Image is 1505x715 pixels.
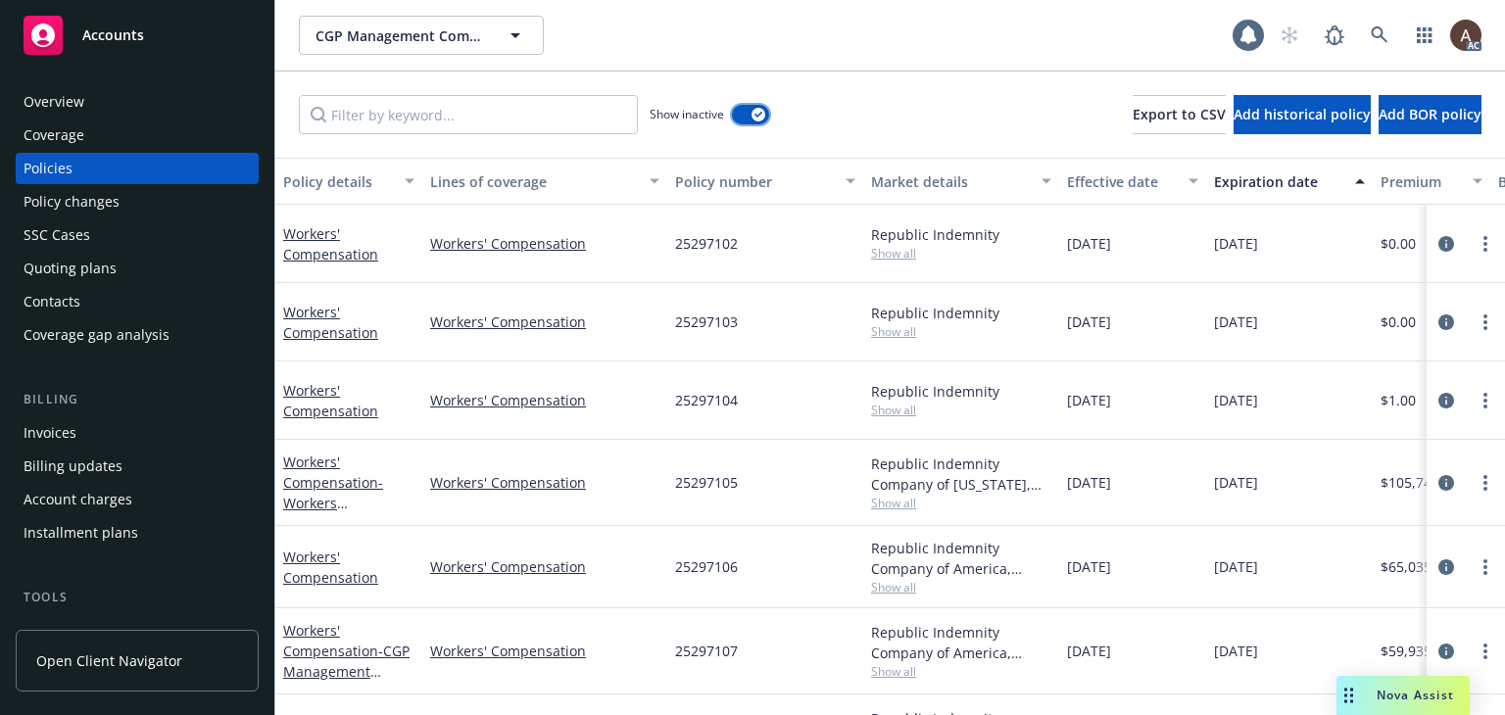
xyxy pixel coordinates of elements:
a: Workers' Compensation [283,548,378,587]
a: Contacts [16,286,259,317]
a: circleInformation [1434,471,1458,495]
div: Premium [1381,171,1461,192]
div: Policy details [283,171,393,192]
button: Policy number [667,158,863,205]
button: Policy details [275,158,422,205]
span: Add historical policy [1234,105,1371,123]
div: SSC Cases [24,219,90,251]
a: Overview [16,86,259,118]
span: [DATE] [1214,311,1258,332]
a: Workers' Compensation [283,453,383,533]
a: Workers' Compensation [283,381,378,420]
input: Filter by keyword... [299,95,638,134]
span: [DATE] [1214,390,1258,410]
div: Policy changes [24,186,120,217]
div: Quoting plans [24,253,117,284]
a: more [1474,310,1497,334]
button: Expiration date [1206,158,1373,205]
a: Policy changes [16,186,259,217]
div: Republic Indemnity [871,381,1051,402]
a: Invoices [16,417,259,449]
a: Switch app [1405,16,1444,55]
a: more [1474,389,1497,412]
span: [DATE] [1067,556,1111,577]
div: Account charges [24,484,132,515]
div: Effective date [1067,171,1177,192]
span: Accounts [82,27,144,43]
a: circleInformation [1434,310,1458,334]
button: Lines of coverage [422,158,667,205]
div: Coverage [24,119,84,151]
a: Workers' Compensation [430,390,659,410]
span: Add BOR policy [1379,105,1481,123]
div: Policy number [675,171,834,192]
span: Show all [871,402,1051,418]
div: Overview [24,86,84,118]
span: $59,935.00 [1381,641,1451,661]
span: Show all [871,663,1051,680]
span: 25297106 [675,556,738,577]
span: 25297103 [675,311,738,332]
button: Add BOR policy [1379,95,1481,134]
div: Lines of coverage [430,171,638,192]
span: [DATE] [1214,641,1258,661]
a: Accounts [16,8,259,63]
span: CGP Management Company [316,25,485,46]
button: Effective date [1059,158,1206,205]
div: Expiration date [1214,171,1343,192]
span: [DATE] [1214,556,1258,577]
a: more [1474,471,1497,495]
a: circleInformation [1434,389,1458,412]
button: Nova Assist [1336,676,1470,715]
span: $105,747.00 [1381,472,1459,493]
a: Policies [16,153,259,184]
span: [DATE] [1067,641,1111,661]
a: Installment plans [16,517,259,548]
span: 25297102 [675,233,738,254]
div: Billing updates [24,451,122,482]
span: Show inactive [650,106,724,122]
div: Republic Indemnity Company of America, [GEOGRAPHIC_DATA] Indemnity [871,622,1051,663]
span: [DATE] [1067,472,1111,493]
span: Show all [871,323,1051,340]
div: Republic Indemnity Company of [US_STATE], [GEOGRAPHIC_DATA] Indemnity [871,453,1051,495]
a: Workers' Compensation [283,303,378,342]
a: Workers' Compensation [430,641,659,661]
a: Workers' Compensation [430,556,659,577]
span: [DATE] [1067,390,1111,410]
div: Republic Indemnity [871,224,1051,245]
a: SSC Cases [16,219,259,251]
span: $1.00 [1381,390,1416,410]
button: Premium [1373,158,1490,205]
span: $0.00 [1381,233,1416,254]
span: Show all [871,579,1051,596]
a: Workers' Compensation [430,311,659,332]
span: [DATE] [1214,472,1258,493]
div: Policies [24,153,73,184]
span: $65,035.00 [1381,556,1451,577]
button: Export to CSV [1133,95,1226,134]
span: Show all [871,495,1051,511]
span: [DATE] [1214,233,1258,254]
a: Start snowing [1270,16,1309,55]
span: Nova Assist [1377,687,1454,703]
a: Coverage gap analysis [16,319,259,351]
a: Billing updates [16,451,259,482]
span: $0.00 [1381,311,1416,332]
div: Installment plans [24,517,138,548]
img: photo [1450,20,1481,51]
span: Show all [871,245,1051,262]
a: Workers' Compensation [430,472,659,493]
a: Workers' Compensation [430,233,659,254]
span: - Workers Compensation [283,473,383,533]
a: Account charges [16,484,259,515]
a: more [1474,555,1497,579]
a: Coverage [16,119,259,151]
div: Contacts [24,286,80,317]
button: Market details [863,158,1059,205]
div: Billing [16,390,259,409]
div: Coverage gap analysis [24,319,170,351]
div: Tools [16,588,259,607]
a: Search [1360,16,1399,55]
a: circleInformation [1434,232,1458,256]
